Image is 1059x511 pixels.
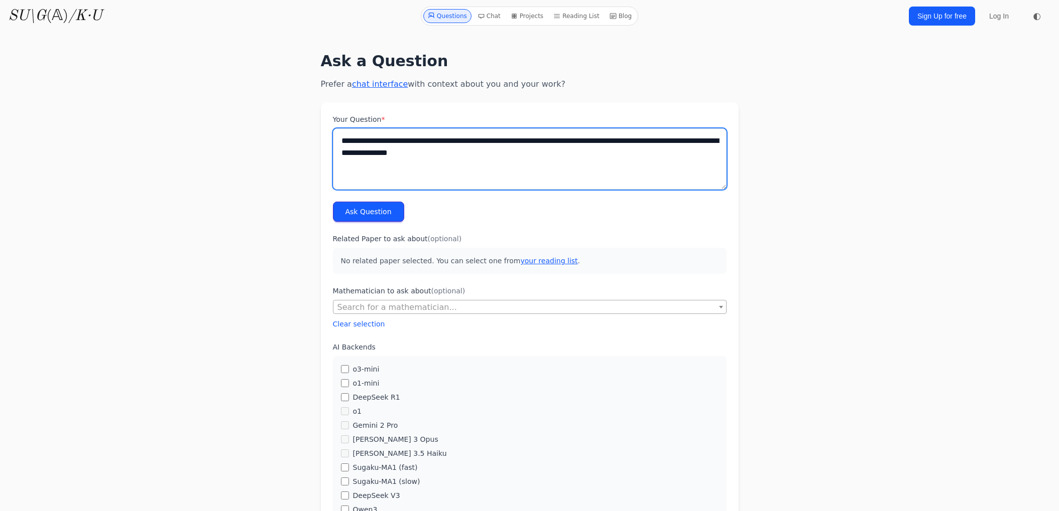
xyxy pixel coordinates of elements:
a: Reading List [549,9,604,23]
label: DeepSeek R1 [353,392,400,402]
i: /K·U [68,9,102,24]
label: Sugaku-MA1 (slow) [353,476,420,486]
label: [PERSON_NAME] 3.5 Haiku [353,448,447,458]
label: Mathematician to ask about [333,286,727,296]
p: No related paper selected. You can select one from . [333,248,727,274]
label: o3-mini [353,364,380,374]
label: DeepSeek V3 [353,490,400,500]
a: Blog [606,9,636,23]
h1: Ask a Question [321,52,739,70]
a: Projects [507,9,547,23]
span: Search for a mathematician... [333,300,727,314]
a: SU\G(𝔸)/K·U [8,7,102,25]
label: o1 [353,406,362,416]
a: Questions [423,9,472,23]
a: Log In [983,7,1015,25]
label: Related Paper to ask about [333,234,727,244]
label: AI Backends [333,342,727,352]
button: Ask Question [333,202,404,222]
label: Gemini 2 Pro [353,420,398,430]
span: Search for a mathematician... [333,300,726,314]
span: ◐ [1033,12,1041,21]
p: Prefer a with context about you and your work? [321,78,739,90]
label: Sugaku-MA1 (fast) [353,462,418,472]
button: ◐ [1027,6,1047,26]
a: chat interface [352,79,408,89]
a: Sign Up for free [909,7,975,26]
span: (optional) [428,235,462,243]
a: your reading list [520,257,577,265]
label: o1-mini [353,378,380,388]
i: SU\G [8,9,46,24]
label: Your Question [333,114,727,124]
span: Search for a mathematician... [337,302,457,312]
button: Clear selection [333,319,385,329]
span: (optional) [431,287,465,295]
a: Chat [474,9,505,23]
label: [PERSON_NAME] 3 Opus [353,434,438,444]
